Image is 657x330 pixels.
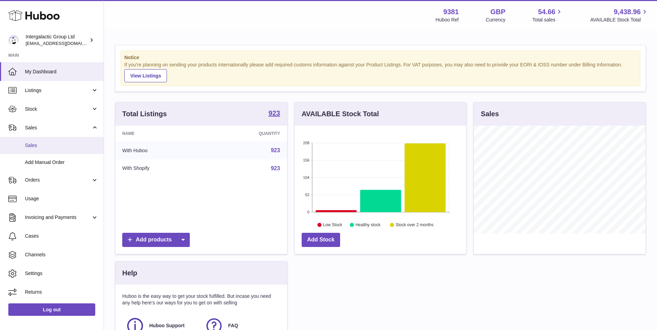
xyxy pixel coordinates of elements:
[25,177,91,183] span: Orders
[268,110,280,117] strong: 923
[25,142,98,149] span: Sales
[228,322,238,329] span: FAQ
[590,7,649,23] a: 9,438.96 AVAILABLE Stock Total
[490,7,505,17] strong: GBP
[443,7,459,17] strong: 9381
[115,159,208,177] td: With Shopify
[25,87,91,94] span: Listings
[115,141,208,159] td: With Huboo
[486,17,506,23] div: Currency
[8,35,19,45] img: internalAdmin-9381@internal.huboo.com
[25,270,98,277] span: Settings
[25,289,98,295] span: Returns
[303,175,309,180] text: 104
[122,293,280,306] p: Huboo is the easy way to get your stock fulfilled. But incase you need any help here's our ways f...
[436,17,459,23] div: Huboo Ref
[303,158,309,162] text: 156
[590,17,649,23] span: AVAILABLE Stock Total
[122,109,167,119] h3: Total Listings
[355,222,381,227] text: Healthy stock
[124,69,167,82] a: View Listings
[208,126,287,141] th: Quantity
[124,62,637,82] div: If you're planning on sending your products internationally please add required customs informati...
[25,251,98,258] span: Channels
[532,7,563,23] a: 54.66 Total sales
[25,106,91,112] span: Stock
[268,110,280,118] a: 923
[538,7,555,17] span: 54.66
[481,109,499,119] h3: Sales
[8,303,95,316] a: Log out
[271,147,280,153] a: 923
[307,210,309,214] text: 0
[323,222,343,227] text: Low Stock
[115,126,208,141] th: Name
[396,222,433,227] text: Stock over 2 months
[124,54,637,61] strong: Notice
[302,233,340,247] a: Add Stock
[532,17,563,23] span: Total sales
[26,34,88,47] div: Intergalactic Group Ltd
[149,322,185,329] span: Huboo Support
[25,233,98,239] span: Cases
[25,125,91,131] span: Sales
[271,165,280,171] a: 923
[614,7,641,17] span: 9,438.96
[302,109,379,119] h3: AVAILABLE Stock Total
[25,195,98,202] span: Usage
[122,268,137,278] h3: Help
[26,40,102,46] span: [EMAIL_ADDRESS][DOMAIN_NAME]
[25,214,91,221] span: Invoicing and Payments
[305,193,309,197] text: 52
[25,68,98,75] span: My Dashboard
[303,141,309,145] text: 208
[122,233,190,247] a: Add products
[25,159,98,166] span: Add Manual Order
